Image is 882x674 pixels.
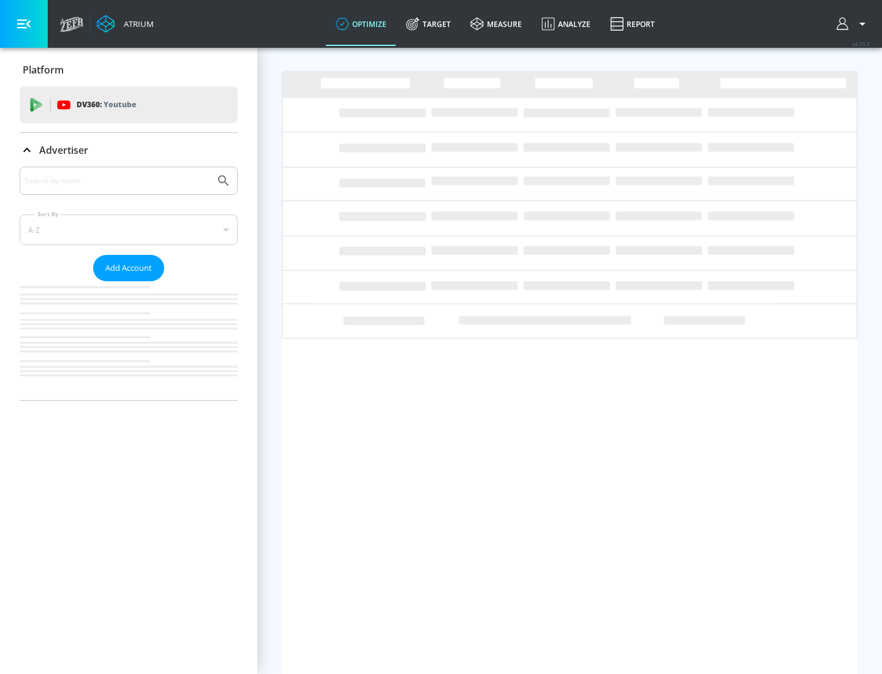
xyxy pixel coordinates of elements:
p: Advertiser [39,143,88,157]
div: Atrium [119,18,154,29]
input: Search by name [24,173,210,189]
a: measure [461,2,532,46]
a: Atrium [97,15,154,33]
a: Report [600,2,665,46]
div: Advertiser [20,167,238,400]
p: DV360: [77,98,136,112]
nav: list of Advertiser [20,281,238,400]
div: A-Z [20,214,238,245]
a: Analyze [532,2,600,46]
span: v 4.25.2 [853,40,870,47]
a: optimize [326,2,396,46]
button: Add Account [93,255,164,281]
span: Add Account [105,261,152,275]
p: Platform [23,63,64,77]
label: Sort By [35,210,61,218]
div: Advertiser [20,133,238,167]
p: Youtube [104,98,136,111]
div: DV360: Youtube [20,86,238,123]
div: Platform [20,53,238,87]
a: Target [396,2,461,46]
